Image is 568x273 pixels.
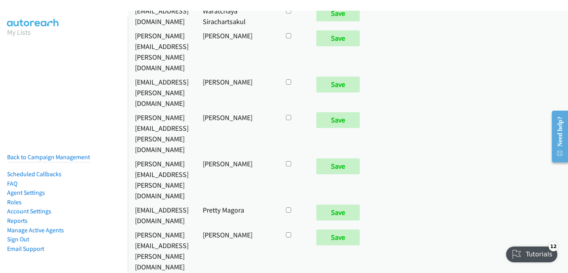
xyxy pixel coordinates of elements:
[316,6,360,21] input: Save
[128,28,196,75] td: [PERSON_NAME][EMAIL_ADDRESS][PERSON_NAME][DOMAIN_NAME]
[128,156,196,203] td: [PERSON_NAME][EMAIL_ADDRESS][PERSON_NAME][DOMAIN_NAME]
[196,110,277,156] td: [PERSON_NAME]
[7,180,17,187] a: FAQ
[7,28,31,37] a: My Lists
[316,77,360,92] input: Save
[196,203,277,228] td: Pretty Magora
[128,110,196,156] td: [PERSON_NAME][EMAIL_ADDRESS][PERSON_NAME][DOMAIN_NAME]
[196,75,277,110] td: [PERSON_NAME]
[196,156,277,203] td: [PERSON_NAME]
[316,112,360,128] input: Save
[7,153,90,161] a: Back to Campaign Management
[7,189,45,196] a: Agent Settings
[128,75,196,110] td: [EMAIL_ADDRESS][PERSON_NAME][DOMAIN_NAME]
[7,235,29,243] a: Sign Out
[7,170,62,178] a: Scheduled Callbacks
[316,205,360,220] input: Save
[196,4,277,28] td: Waratchaya Sirachartsakul
[7,226,64,234] a: Manage Active Agents
[316,158,360,174] input: Save
[7,207,51,215] a: Account Settings
[501,239,562,267] iframe: Checklist
[128,203,196,228] td: [EMAIL_ADDRESS][DOMAIN_NAME]
[546,105,568,168] iframe: Resource Center
[316,30,360,46] input: Save
[128,4,196,28] td: [EMAIL_ADDRESS][DOMAIN_NAME]
[7,198,22,206] a: Roles
[196,28,277,75] td: [PERSON_NAME]
[316,230,360,245] input: Save
[7,245,44,252] a: Email Support
[7,217,28,224] a: Reports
